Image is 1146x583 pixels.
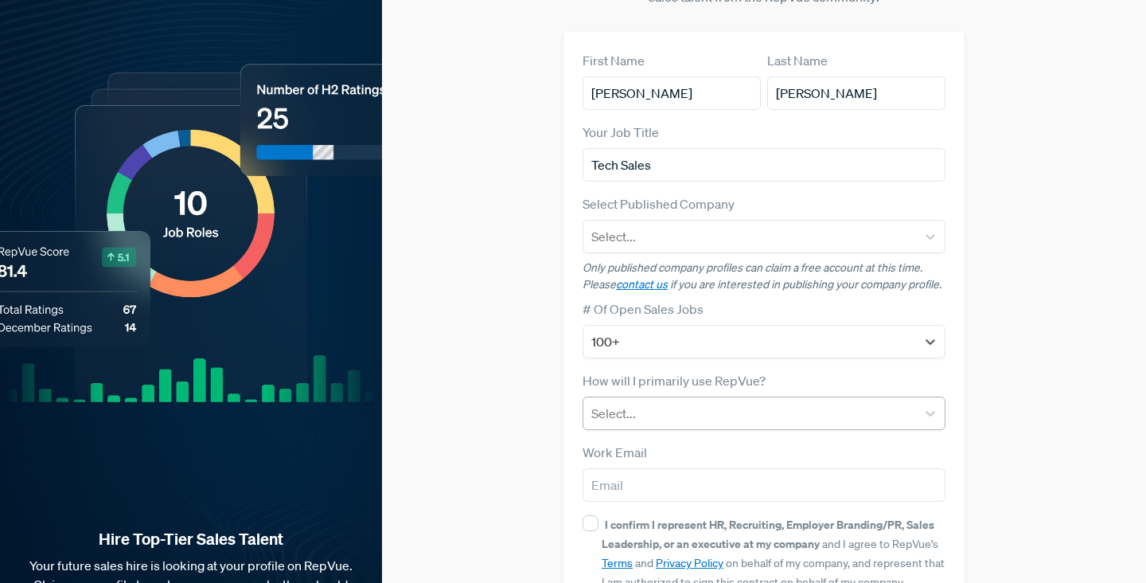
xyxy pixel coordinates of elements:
[583,299,704,319] label: # Of Open Sales Jobs
[602,556,633,570] a: Terms
[583,468,945,502] input: Email
[767,51,828,70] label: Last Name
[25,529,357,550] strong: Hire Top-Tier Sales Talent
[583,148,945,182] input: Title
[583,371,766,390] label: How will I primarily use RepVue?
[583,76,761,110] input: First Name
[602,517,934,551] strong: I confirm I represent HR, Recruiting, Employer Branding/PR, Sales Leadership, or an executive at ...
[583,260,945,293] p: Only published company profiles can claim a free account at this time. Please if you are interest...
[583,51,645,70] label: First Name
[656,556,723,570] a: Privacy Policy
[616,277,668,291] a: contact us
[583,123,659,142] label: Your Job Title
[583,443,647,462] label: Work Email
[583,194,735,213] label: Select Published Company
[767,76,945,110] input: Last Name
